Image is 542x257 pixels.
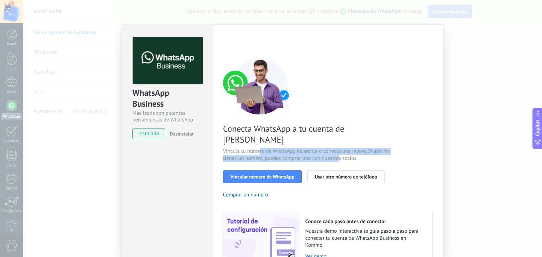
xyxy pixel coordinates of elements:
[132,110,202,123] div: Más leads con potentes herramientas de WhatsApp
[230,174,294,179] span: Vincular número de WhatsApp
[315,174,377,179] span: Usar otro número de teléfono
[132,87,202,110] div: WhatsApp Business
[170,131,193,137] span: Desinstalar
[223,192,268,198] button: Comprar un número
[223,58,297,114] img: connect number
[133,128,165,139] span: instalado
[133,37,203,84] img: logo_main.png
[223,123,391,145] span: Conecta WhatsApp a tu cuenta de [PERSON_NAME]
[307,170,384,183] button: Usar otro número de teléfono
[305,218,425,225] h2: Conoce cada paso antes de conectar
[534,120,541,136] span: Copilot
[167,128,193,139] button: Desinstalar
[223,148,391,162] span: Vincula tu número de WhatsApp existente o conecta uno nuevo. Si aún no tienes un número, puedes c...
[223,170,302,183] button: Vincular número de WhatsApp
[305,228,425,249] span: Nuestra demo interactiva te guía paso a paso para conectar tu cuenta de WhatsApp Business en Kommo.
